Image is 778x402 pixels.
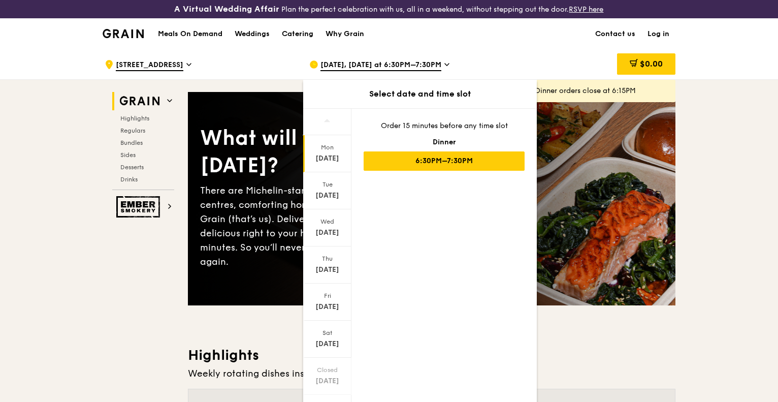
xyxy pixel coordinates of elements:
div: [DATE] [305,228,350,238]
div: Weddings [235,19,270,49]
div: Closed [305,366,350,374]
a: Log in [641,19,675,49]
div: Sat [305,329,350,337]
div: What will you eat [DATE]? [200,125,432,179]
div: [DATE] [305,265,350,275]
div: Catering [282,19,313,49]
div: 6:30PM–7:30PM [364,151,525,171]
div: Fri [305,292,350,300]
div: Wed [305,218,350,226]
span: Highlights [120,115,149,122]
img: Grain [103,29,144,38]
span: [DATE], [DATE] at 6:30PM–7:30PM [320,60,441,71]
div: [DATE] [305,153,350,164]
a: Weddings [229,19,276,49]
div: [DATE] [305,191,350,201]
span: Regulars [120,127,145,134]
div: Weekly rotating dishes inspired by flavours from around the world. [188,366,675,381]
a: Why Grain [319,19,370,49]
span: Bundles [120,139,143,146]
div: [DATE] [305,339,350,349]
div: Select date and time slot [303,88,537,100]
h3: A Virtual Wedding Affair [174,4,279,14]
div: Tue [305,180,350,189]
h3: Highlights [188,346,675,364]
div: [DATE] [305,376,350,386]
a: RSVP here [569,5,603,14]
div: Order 15 minutes before any time slot [364,121,525,131]
img: Ember Smokery web logo [116,196,163,218]
div: There are Michelin-star restaurants, hawker centres, comforting home-cooked classics… and Grain (... [200,183,432,269]
div: Dinner orders close at 6:15PM [535,86,667,96]
h1: Meals On Demand [158,29,222,39]
span: Sides [120,151,136,159]
span: $0.00 [640,59,663,69]
div: Mon [305,143,350,151]
span: [STREET_ADDRESS] [116,60,183,71]
span: Drinks [120,176,138,183]
div: Dinner [364,137,525,147]
a: Catering [276,19,319,49]
a: GrainGrain [103,18,144,48]
div: Thu [305,255,350,263]
div: [DATE] [305,302,350,312]
img: Grain web logo [116,92,163,110]
span: Desserts [120,164,144,171]
a: Contact us [589,19,641,49]
div: Plan the perfect celebration with us, all in a weekend, without stepping out the door. [129,4,648,14]
div: Why Grain [326,19,364,49]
